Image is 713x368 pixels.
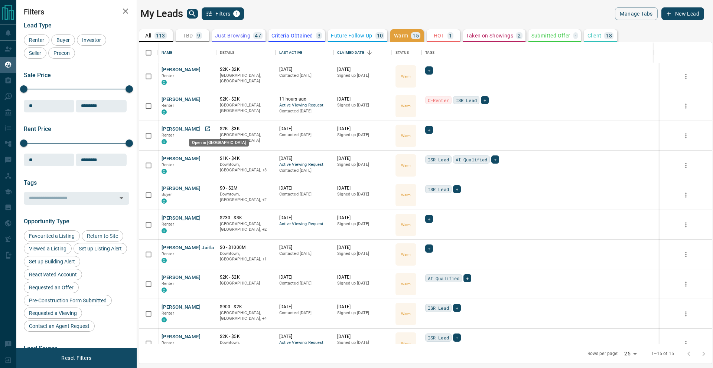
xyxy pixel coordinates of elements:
p: Signed up [DATE] [337,310,388,316]
p: Warm [401,222,411,227]
div: Last Active [276,42,334,63]
p: Submitted Offer [531,33,570,38]
p: [DATE] [279,304,330,310]
span: Opportunity Type [24,218,69,225]
span: + [456,334,458,341]
button: [PERSON_NAME] [162,304,201,311]
span: + [466,275,469,282]
span: 1 [234,11,239,16]
button: Open [116,193,127,203]
button: Reset Filters [56,352,96,364]
span: + [428,215,430,223]
p: [DATE] [337,215,388,221]
span: Contact an Agent Request [26,323,92,329]
span: + [428,245,430,252]
div: Buyer [51,34,75,46]
span: C-Renter [428,96,449,104]
div: + [453,333,461,342]
p: [DATE] [279,244,330,251]
p: Signed up [DATE] [337,280,388,286]
p: [GEOGRAPHIC_DATA], [GEOGRAPHIC_DATA] [220,73,272,84]
div: Set up Building Alert [24,256,80,267]
button: [PERSON_NAME] [162,96,201,103]
p: 113 [156,33,165,38]
span: Renter [162,133,174,138]
p: Warm [401,341,411,346]
p: Warm [401,103,411,109]
button: more [680,249,691,260]
p: 3 [318,33,320,38]
p: Contacted [DATE] [279,108,330,114]
p: $0 - $2M [220,185,272,191]
p: $2K - $2K [220,66,272,73]
div: condos.ca [162,109,167,115]
p: [DATE] [279,215,330,221]
p: 47 [255,33,261,38]
button: [PERSON_NAME] [162,66,201,73]
div: + [453,304,461,312]
p: 2 [518,33,521,38]
div: Viewed a Listing [24,243,72,254]
span: Requested an Offer [26,285,76,290]
p: Signed up [DATE] [337,162,388,168]
div: Details [216,42,276,63]
div: Details [220,42,235,63]
span: ISR Lead [428,304,449,312]
h1: My Leads [140,8,183,20]
button: New Lead [661,7,704,20]
button: more [680,71,691,82]
span: + [428,67,430,74]
button: Sort [364,47,375,58]
button: search button [187,9,198,19]
p: Contacted [DATE] [279,310,330,316]
p: Taken on Showings [466,33,513,38]
p: Warm [401,73,411,79]
span: Sale Price [24,72,51,79]
p: Signed up [DATE] [337,132,388,138]
span: Favourited a Listing [26,233,77,239]
p: Rows per page: [587,351,619,357]
p: [DATE] [337,66,388,73]
span: Renter [26,37,47,43]
div: Return to Site [82,230,123,241]
span: + [428,126,430,134]
span: Set up Listing Alert [76,246,124,252]
p: 15 [413,33,419,38]
p: [DATE] [337,185,388,191]
div: Name [158,42,216,63]
div: + [425,215,433,223]
div: Tags [421,42,654,63]
span: ISR Lead [428,185,449,193]
p: 18 [606,33,612,38]
span: Buyer [162,192,172,197]
button: more [680,190,691,201]
div: condos.ca [162,317,167,322]
span: Active Viewing Request [279,102,330,109]
p: All [145,33,151,38]
p: North York, West End, Midtown | Central, Toronto [220,310,272,322]
p: Warm [401,252,411,257]
button: more [680,160,691,171]
p: Signed up [DATE] [337,102,388,108]
span: Lead Source [24,345,58,352]
button: more [680,219,691,230]
button: [PERSON_NAME] [162,155,201,162]
div: Last Active [279,42,302,63]
p: [GEOGRAPHIC_DATA] [220,280,272,286]
button: more [680,279,691,290]
div: Reactivated Account [24,269,82,280]
button: more [680,130,691,141]
span: Renter [162,103,174,108]
div: + [425,244,433,253]
span: Investor [79,37,104,43]
div: Claimed Date [333,42,392,63]
div: condos.ca [162,169,167,174]
button: Filters1 [202,7,244,20]
button: [PERSON_NAME] Jaitla [162,244,214,252]
p: Warm [394,33,408,38]
button: Manage Tabs [615,7,657,20]
p: $2K - $2K [220,96,272,102]
p: 11 hours ago [279,96,330,102]
div: Tags [425,42,435,63]
p: [DATE] [279,66,330,73]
